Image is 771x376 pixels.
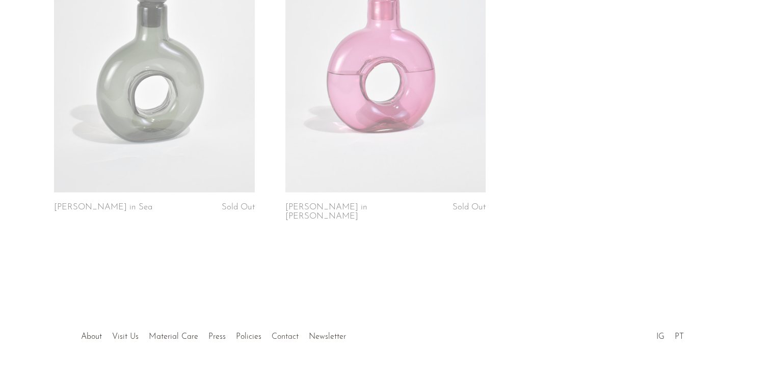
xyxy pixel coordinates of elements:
a: [PERSON_NAME] in Sea [54,203,152,212]
ul: Quick links [76,325,351,344]
a: Contact [272,333,299,341]
a: Press [208,333,226,341]
a: IG [656,333,664,341]
a: PT [675,333,684,341]
a: Material Care [149,333,198,341]
a: Policies [236,333,261,341]
span: Sold Out [221,203,254,211]
ul: Social Medias [651,325,689,344]
a: [PERSON_NAME] in [PERSON_NAME] [285,203,420,222]
a: About [81,333,102,341]
span: Sold Out [453,203,486,211]
a: Visit Us [112,333,139,341]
